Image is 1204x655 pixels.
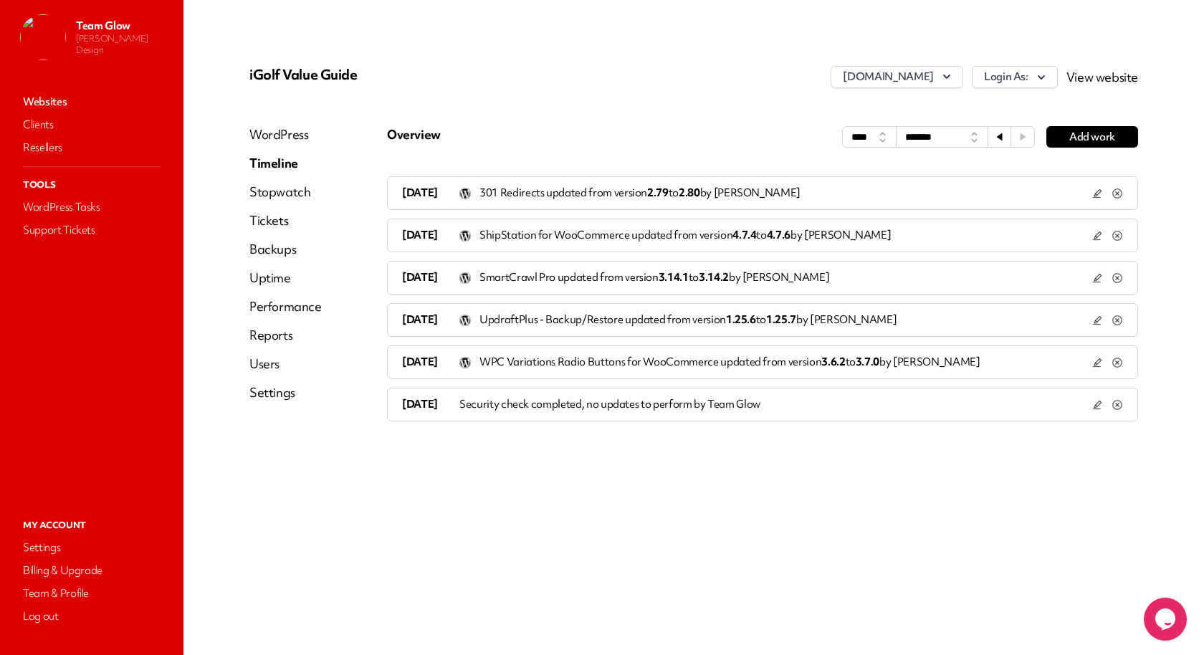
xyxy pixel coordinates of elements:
a: View website [1066,69,1138,85]
a: Uptime [249,269,322,287]
b: 3.6.2 [821,355,845,369]
p: [DATE] [402,355,459,370]
p: ShipStation for WooCommerce updated from version to by [PERSON_NAME] [479,228,891,243]
b: 3.14.1 [659,270,689,285]
a: Websites [20,92,163,112]
a: Users [249,355,322,373]
p: [DATE] [402,228,459,243]
p: [DATE] [402,186,459,201]
p: [PERSON_NAME] Design [76,33,172,56]
button: Add work [1046,126,1138,148]
a: Settings [249,384,322,401]
a: WordPress [249,126,322,143]
b: 1.25.7 [766,312,796,327]
a: Performance [249,298,322,315]
p: UpdraftPlus - Backup/Restore updated from version to by [PERSON_NAME] [479,312,897,327]
a: Reports [249,327,322,344]
b: 2.80 [679,186,700,200]
button: Login As: [972,66,1058,88]
a: Backups [249,241,322,258]
a: Settings [20,537,163,558]
a: Timeline [249,155,322,172]
a: Billing & Upgrade [20,560,163,580]
p: WPC Variations Radio Buttons for WooCommerce updated from version to by [PERSON_NAME] [479,355,980,370]
p: [DATE] [402,397,459,412]
a: Clients [20,115,163,135]
span: Overview [387,126,441,148]
b: 3.14.2 [699,270,729,285]
p: Tools [20,176,163,194]
b: 4.7.4 [732,228,756,242]
b: 3.7.0 [856,355,879,369]
p: [DATE] [402,270,459,285]
a: Support Tickets [20,220,163,240]
p: SmartCrawl Pro updated from version to by [PERSON_NAME] [479,270,829,285]
p: 301 Redirects updated from version to by [PERSON_NAME] [479,186,801,201]
p: iGolf Value Guide [249,66,545,83]
p: Team Glow [76,19,172,33]
p: My Account [20,516,163,535]
a: Team & Profile [20,583,163,603]
a: Resellers [20,138,163,158]
p: [DATE] [402,312,459,327]
p: Security check completed, no updates to perform by Team Glow [459,397,760,412]
iframe: chat widget [1144,598,1190,641]
b: 4.7.6 [767,228,790,242]
b: 2.79 [647,186,669,200]
a: Tickets [249,212,322,229]
a: Log out [20,606,163,626]
button: [DOMAIN_NAME] [831,66,962,88]
b: 1.25.6 [726,312,756,327]
a: Stopwatch [249,183,322,201]
a: WordPress Tasks [20,197,163,217]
